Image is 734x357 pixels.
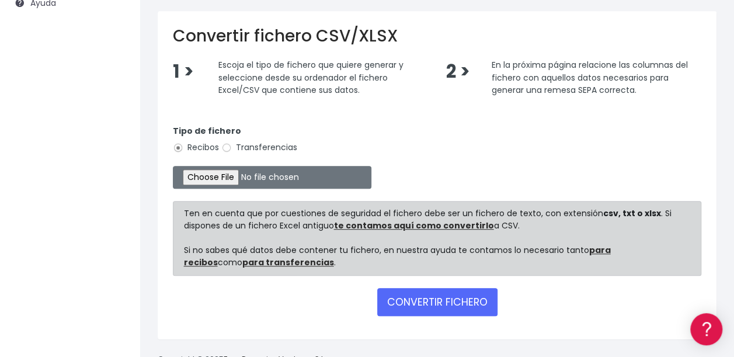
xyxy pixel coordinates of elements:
[173,201,701,276] div: Ten en cuenta que por cuestiones de seguridad el fichero debe ser un fichero de texto, con extens...
[242,257,334,268] a: para transferencias
[218,59,403,96] span: Escoja el tipo de fichero que quiere generar y seleccione desde su ordenador el fichero Excel/CSV...
[184,244,611,268] a: para recibos
[334,220,494,231] a: te contamos aquí como convertirlo
[377,288,498,316] button: CONVERTIR FICHERO
[173,141,219,154] label: Recibos
[446,59,469,84] span: 2 >
[491,59,687,96] span: En la próxima página relacione las columnas del fichero con aquellos datos necesarios para genera...
[173,26,701,46] h2: Convertir fichero CSV/XLSX
[221,141,297,154] label: Transferencias
[603,207,661,219] strong: csv, txt o xlsx
[173,59,194,84] span: 1 >
[173,125,241,137] strong: Tipo de fichero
